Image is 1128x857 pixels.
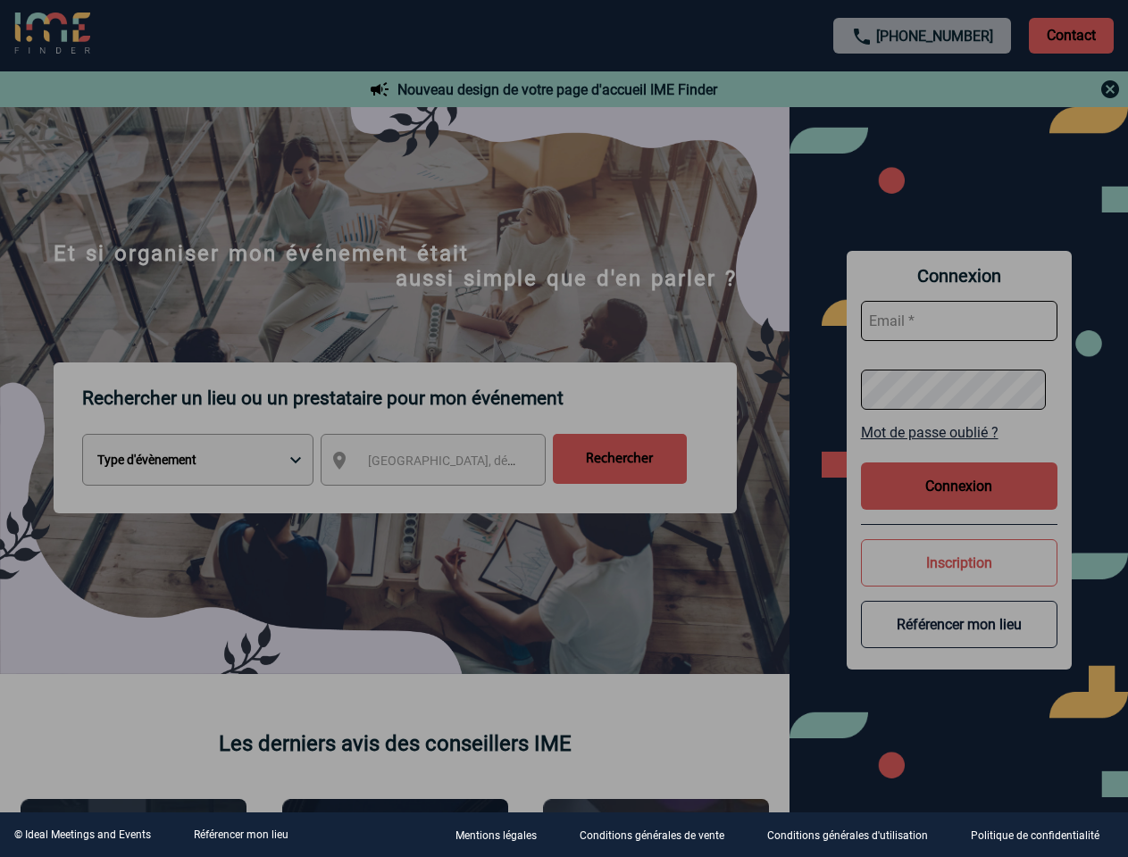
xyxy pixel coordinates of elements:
[455,830,537,843] p: Mentions légales
[971,830,1099,843] p: Politique de confidentialité
[441,827,565,844] a: Mentions légales
[957,827,1128,844] a: Politique de confidentialité
[194,828,288,841] a: Référencer mon lieu
[767,830,928,843] p: Conditions générales d'utilisation
[14,828,151,841] div: © Ideal Meetings and Events
[753,827,957,844] a: Conditions générales d'utilisation
[580,830,724,843] p: Conditions générales de vente
[565,827,753,844] a: Conditions générales de vente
